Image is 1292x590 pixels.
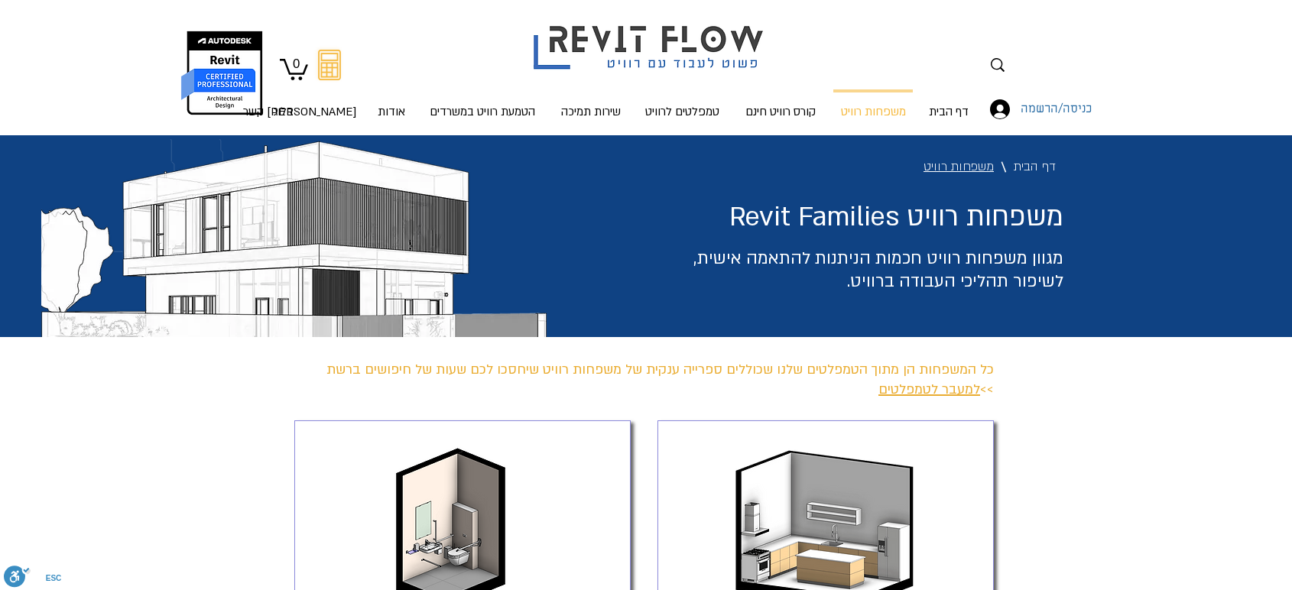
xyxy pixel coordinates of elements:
[548,89,633,120] a: שירות תמיכה
[237,90,362,133] p: [PERSON_NAME] קשר
[917,89,979,120] a: דף הבית
[835,92,912,133] p: משפחות רוויט
[739,90,822,133] p: קורס רוויט חינם
[267,90,300,133] p: בלוג
[326,361,994,398] span: כל המשפחות הן מתוך הטמפלטים שלנו שכוללים ספרייה ענקית של משפחות רוויט שיחסכו לכם שעות של חיפושים ...
[318,50,341,80] svg: מחשבון מעבר מאוטוקאד לרוויט
[254,89,979,120] nav: אתר
[293,57,300,71] text: 0
[924,157,994,177] span: משפחות רוויט
[979,95,1048,124] button: כניסה/הרשמה
[1006,152,1063,181] a: דף הבית
[923,90,975,133] p: דף הבית
[518,2,783,73] img: Revit flow logo פשוט לעבוד עם רוויט
[829,89,917,120] a: משפחות רוויט
[916,152,1001,181] a: משפחות רוויט
[367,89,416,120] a: אודות
[416,89,548,120] a: הטמעת רוויט במשרדים
[180,31,265,115] img: autodesk certified professional in revit for architectural design יונתן אלדד
[633,89,732,120] a: טמפלטים לרוויט
[1014,157,1056,177] span: דף הבית
[878,381,980,398] a: למעבר לטמפלטים
[424,90,541,133] p: הטמעת רוויט במשרדים
[639,90,726,133] p: טמפלטים לרוויט
[41,139,547,348] img: וילה תכנון יונתן אלדד revit template.webp
[693,247,1063,293] span: מגוון משפחות רוויט חכמות הניתנות להתאמה אישית, לשיפור תהליכי העבודה ברוויט.
[555,90,627,133] p: שירות תמיכה
[372,90,411,133] p: אודות
[729,199,1063,235] span: משפחות רוויט Revit Families
[1015,99,1097,119] span: כניסה/הרשמה
[304,89,367,120] a: [PERSON_NAME] קשר
[1001,160,1006,174] span: \
[732,89,829,120] a: קורס רוויט חינם
[280,57,308,80] a: עגלה עם 0 פריטים
[263,89,304,120] a: בלוג
[651,151,1063,182] nav: נתיב הניווט (breadcrumbs)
